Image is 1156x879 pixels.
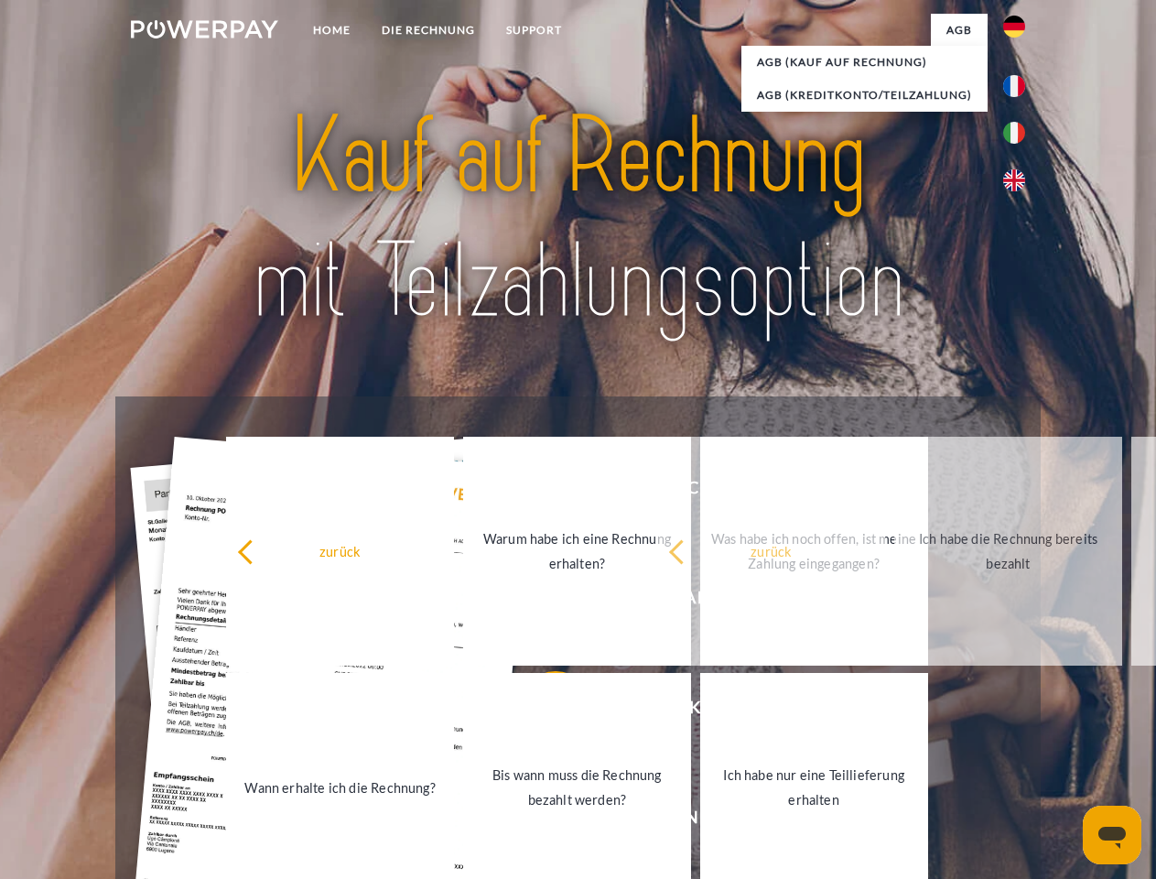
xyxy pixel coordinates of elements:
[237,538,443,563] div: zurück
[491,14,578,47] a: SUPPORT
[131,20,278,38] img: logo-powerpay-white.svg
[237,775,443,799] div: Wann erhalte ich die Rechnung?
[741,79,988,112] a: AGB (Kreditkonto/Teilzahlung)
[711,763,917,812] div: Ich habe nur eine Teillieferung erhalten
[1003,16,1025,38] img: de
[905,526,1111,576] div: Ich habe die Rechnung bereits bezahlt
[1083,806,1141,864] iframe: Schaltfläche zum Öffnen des Messaging-Fensters
[474,526,680,576] div: Warum habe ich eine Rechnung erhalten?
[741,46,988,79] a: AGB (Kauf auf Rechnung)
[366,14,491,47] a: DIE RECHNUNG
[297,14,366,47] a: Home
[1003,169,1025,191] img: en
[474,763,680,812] div: Bis wann muss die Rechnung bezahlt werden?
[1003,75,1025,97] img: fr
[931,14,988,47] a: agb
[175,88,981,351] img: title-powerpay_de.svg
[1003,122,1025,144] img: it
[668,538,874,563] div: zurück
